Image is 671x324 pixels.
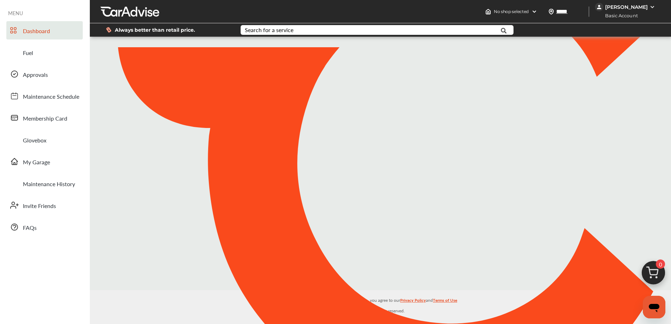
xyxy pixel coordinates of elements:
[23,71,48,80] span: Approvals
[596,12,643,19] span: Basic Account
[6,196,83,214] a: Invite Friends
[6,65,83,83] a: Approvals
[23,224,37,233] span: FAQs
[656,259,665,269] span: 0
[6,21,83,39] a: Dashboard
[106,27,111,33] img: dollor_label_vector.a70140d1.svg
[23,136,46,145] span: Glovebox
[115,27,195,32] span: Always better than retail price.
[6,152,83,171] a: My Garage
[636,258,670,292] img: cart_icon.3d0951e8.svg
[23,158,50,167] span: My Garage
[6,43,83,61] a: Fuel
[494,9,529,14] span: No shop selected
[650,4,655,10] img: WGsFRI8htEPBVLJbROoPRyZpYNWhNONpIPPETTm6eUC0GeLEiAAAAAElFTkSuQmCC
[6,174,83,192] a: Maintenance History
[485,9,491,14] img: header-home-logo.8d720a4f.svg
[23,114,67,123] span: Membership Card
[6,130,83,149] a: Glovebox
[595,3,603,11] img: jVpblrzwTbfkPYzPPzSLxeg0AAAAASUVORK5CYII=
[23,92,79,102] span: Maintenance Schedule
[8,10,23,16] span: MENU
[532,9,537,14] img: header-down-arrow.9dd2ce7d.svg
[245,27,293,33] div: Search for a service
[23,49,33,58] span: Fuel
[23,202,56,211] span: Invite Friends
[361,147,396,177] img: CA_CheckIcon.cf4f08d4.svg
[605,4,648,10] div: [PERSON_NAME]
[6,87,83,105] a: Maintenance Schedule
[23,180,75,189] span: Maintenance History
[23,27,50,36] span: Dashboard
[548,9,554,14] img: location_vector.a44bc228.svg
[6,109,83,127] a: Membership Card
[6,218,83,236] a: FAQs
[643,296,665,318] iframe: Button to launch messaging window
[90,296,671,304] p: By using the CarAdvise application, you agree to our and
